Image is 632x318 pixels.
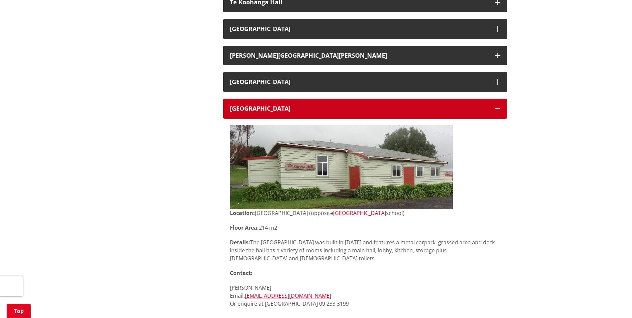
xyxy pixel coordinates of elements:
[245,292,331,299] a: [EMAIL_ADDRESS][DOMAIN_NAME]
[223,99,507,119] button: [GEOGRAPHIC_DATA]
[230,52,488,59] h3: [PERSON_NAME][GEOGRAPHIC_DATA][PERSON_NAME]
[223,19,507,39] button: [GEOGRAPHIC_DATA]
[230,238,500,262] p: The [GEOGRAPHIC_DATA] was built in [DATE] and features a metal carpark, grassed area and deck. In...
[230,224,500,232] p: 214 m2
[333,209,386,217] a: [GEOGRAPHIC_DATA]
[601,290,625,314] iframe: Messenger Launcher
[230,125,453,209] img: Waikaretu-Hall-2
[230,105,488,112] h3: [GEOGRAPHIC_DATA]
[223,72,507,92] button: [GEOGRAPHIC_DATA]
[223,46,507,66] button: [PERSON_NAME][GEOGRAPHIC_DATA][PERSON_NAME]
[230,209,255,217] strong: Location:
[230,209,500,217] p: [GEOGRAPHIC_DATA] (opposite school)
[230,79,488,85] h3: [GEOGRAPHIC_DATA]
[230,284,500,308] p: [PERSON_NAME] Email: Or enquire at [GEOGRAPHIC_DATA] 09 233 3199
[230,26,488,32] h3: [GEOGRAPHIC_DATA]
[230,239,250,246] strong: Details:
[230,224,259,231] strong: Floor Area:
[7,304,31,318] a: Top
[230,269,253,277] strong: Contact:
